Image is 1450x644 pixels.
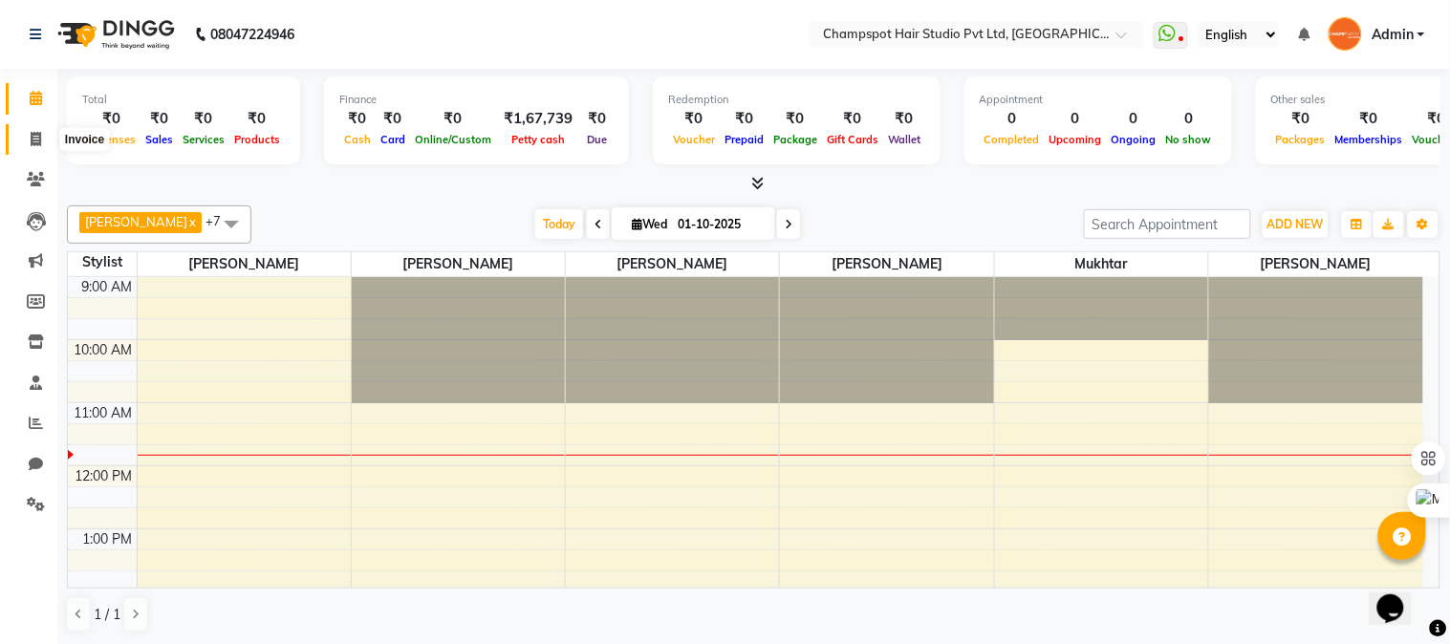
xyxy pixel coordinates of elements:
[1161,108,1217,130] div: 0
[138,252,351,276] span: [PERSON_NAME]
[229,108,285,130] div: ₹0
[582,133,612,146] span: Due
[376,108,410,130] div: ₹0
[580,108,614,130] div: ₹0
[229,133,285,146] span: Products
[980,108,1045,130] div: 0
[49,8,180,61] img: logo
[1267,217,1324,231] span: ADD NEW
[883,133,925,146] span: Wallet
[8,60,279,81] h3: Style
[68,252,137,272] div: Stylist
[1372,25,1414,45] span: Admin
[668,92,925,108] div: Redemption
[822,133,883,146] span: Gift Cards
[1331,108,1408,130] div: ₹0
[768,133,822,146] span: Package
[410,108,496,130] div: ₹0
[995,252,1208,276] span: Mukhtar
[85,214,187,229] span: [PERSON_NAME]
[60,128,109,151] div: Invoice
[8,116,66,132] label: Font Size
[339,92,614,108] div: Finance
[1329,17,1362,51] img: Admin
[980,92,1217,108] div: Appointment
[206,213,235,228] span: +7
[720,133,768,146] span: Prepaid
[23,133,54,149] span: 16 px
[507,133,570,146] span: Petty cash
[8,8,279,25] div: Outline
[1084,209,1251,239] input: Search Appointment
[672,210,768,239] input: 2025-10-01
[82,92,285,108] div: Total
[566,252,779,276] span: [PERSON_NAME]
[980,133,1045,146] span: Completed
[496,108,580,130] div: ₹1,67,739
[339,133,376,146] span: Cash
[352,252,565,276] span: [PERSON_NAME]
[1209,252,1423,276] span: [PERSON_NAME]
[71,340,137,360] div: 10:00 AM
[72,466,137,486] div: 12:00 PM
[1045,108,1107,130] div: 0
[822,108,883,130] div: ₹0
[768,108,822,130] div: ₹0
[94,605,120,625] span: 1 / 1
[141,133,178,146] span: Sales
[71,403,137,423] div: 11:00 AM
[29,25,103,41] a: Back to Top
[780,252,993,276] span: [PERSON_NAME]
[668,133,720,146] span: Voucher
[627,217,672,231] span: Wed
[79,529,137,549] div: 1:00 PM
[410,133,496,146] span: Online/Custom
[141,108,178,130] div: ₹0
[376,133,410,146] span: Card
[178,108,229,130] div: ₹0
[210,8,294,61] b: 08047224946
[1271,108,1331,130] div: ₹0
[187,214,196,229] a: x
[1107,133,1161,146] span: Ongoing
[178,133,229,146] span: Services
[1161,133,1217,146] span: No show
[82,108,141,130] div: ₹0
[535,209,583,239] span: Today
[1107,108,1161,130] div: 0
[1370,568,1431,625] iframe: chat widget
[1271,133,1331,146] span: Packages
[668,108,720,130] div: ₹0
[78,277,137,297] div: 9:00 AM
[883,108,925,130] div: ₹0
[1045,133,1107,146] span: Upcoming
[339,108,376,130] div: ₹0
[1331,133,1408,146] span: Memberships
[720,108,768,130] div: ₹0
[1263,211,1329,238] button: ADD NEW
